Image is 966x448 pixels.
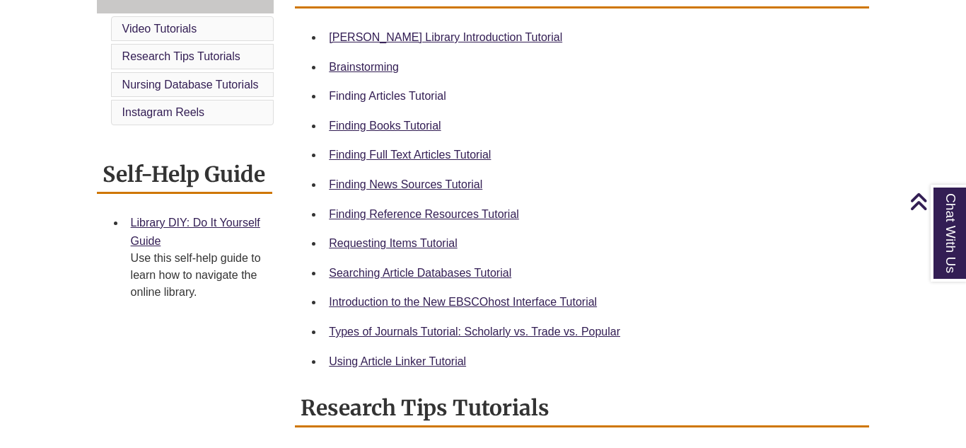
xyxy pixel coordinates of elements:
a: Video Tutorials [122,23,197,35]
a: Requesting Items Tutorial [329,237,457,249]
h2: Self-Help Guide [97,156,273,194]
a: Instagram Reels [122,106,205,118]
a: Research Tips Tutorials [122,50,240,62]
h2: Research Tips Tutorials [295,390,869,427]
a: Introduction to the New EBSCOhost Interface Tutorial [329,296,597,308]
a: Types of Journals Tutorial: Scholarly vs. Trade vs. Popular [329,326,620,338]
a: Library DIY: Do It Yourself Guide [131,217,260,247]
a: Finding Articles Tutorial [329,90,446,102]
a: Finding News Sources Tutorial [329,178,482,190]
a: Finding Full Text Articles Tutorial [329,149,491,161]
div: Use this self-help guide to learn how to navigate the online library. [131,250,262,301]
a: Finding Reference Resources Tutorial [329,208,519,220]
a: Brainstorming [329,61,399,73]
a: Finding Books Tutorial [329,120,441,132]
a: Using Article Linker Tutorial [329,355,466,367]
a: [PERSON_NAME] Library Introduction Tutorial [329,31,562,43]
a: Searching Article Databases Tutorial [329,267,511,279]
a: Nursing Database Tutorials [122,79,259,91]
a: Back to Top [909,192,962,211]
